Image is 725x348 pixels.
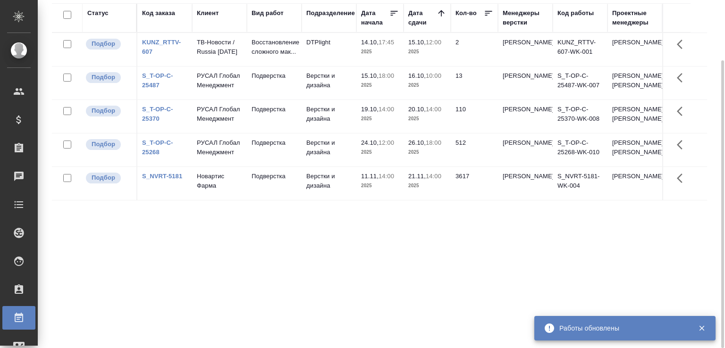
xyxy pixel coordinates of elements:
[426,72,441,79] p: 10:00
[85,172,132,184] div: Можно подбирать исполнителей
[607,33,662,66] td: [PERSON_NAME]
[361,47,399,57] p: 2025
[92,106,115,116] p: Подбор
[408,148,446,157] p: 2025
[197,71,242,90] p: РУСАЛ Глобал Менеджмент
[142,173,182,180] a: S_NVRT-5181
[306,8,355,18] div: Подразделение
[85,138,132,151] div: Можно подбирать исполнителей
[408,106,426,113] p: 20.10,
[142,106,173,122] a: S_T-OP-C-25370
[612,71,658,90] p: [PERSON_NAME], [PERSON_NAME]
[379,39,394,46] p: 17:45
[451,167,498,200] td: 3617
[302,66,356,99] td: Верстки и дизайна
[361,39,379,46] p: 14.10,
[197,172,242,191] p: Новартис Фарма
[426,139,441,146] p: 18:00
[361,173,379,180] p: 11.11,
[361,106,379,113] p: 19.10,
[612,105,658,124] p: [PERSON_NAME], [PERSON_NAME]
[302,167,356,200] td: Верстки и дизайна
[426,39,441,46] p: 12:00
[503,138,548,148] p: [PERSON_NAME]
[142,139,173,156] a: S_T-OP-C-25268
[671,66,694,89] button: Здесь прячутся важные кнопки
[92,39,115,49] p: Подбор
[142,72,173,89] a: S_T-OP-C-25487
[252,105,297,114] p: Подверстка
[302,100,356,133] td: Верстки и дизайна
[426,173,441,180] p: 14:00
[408,39,426,46] p: 15.10,
[92,173,115,182] p: Подбор
[252,172,297,181] p: Подверстка
[612,8,658,27] div: Проектные менеджеры
[503,105,548,114] p: [PERSON_NAME]
[252,8,284,18] div: Вид работ
[451,100,498,133] td: 110
[451,66,498,99] td: 13
[671,167,694,190] button: Здесь прячутся важные кнопки
[361,72,379,79] p: 15.10,
[361,181,399,191] p: 2025
[408,72,426,79] p: 16.10,
[361,8,389,27] div: Дата начала
[426,106,441,113] p: 14:00
[408,181,446,191] p: 2025
[408,114,446,124] p: 2025
[361,81,399,90] p: 2025
[92,140,115,149] p: Подбор
[553,33,607,66] td: KUNZ_RTTV-607-WK-001
[408,8,437,27] div: Дата сдачи
[692,324,711,332] button: Закрыть
[408,81,446,90] p: 2025
[451,133,498,166] td: 512
[408,47,446,57] p: 2025
[379,139,394,146] p: 12:00
[302,133,356,166] td: Верстки и дизайна
[455,8,477,18] div: Кол-во
[361,139,379,146] p: 24.10,
[553,133,607,166] td: S_T-OP-C-25268-WK-010
[503,38,548,47] p: [PERSON_NAME]
[612,138,658,157] p: [PERSON_NAME], [PERSON_NAME]
[197,138,242,157] p: РУСАЛ Глобал Менеджмент
[503,71,548,81] p: [PERSON_NAME]
[302,33,356,66] td: DTPlight
[503,172,548,181] p: [PERSON_NAME]
[85,71,132,84] div: Можно подбирать исполнителей
[671,133,694,156] button: Здесь прячутся важные кнопки
[408,139,426,146] p: 26.10,
[379,72,394,79] p: 18:00
[252,138,297,148] p: Подверстка
[559,323,684,333] div: Работы обновлены
[85,105,132,117] div: Можно подбирать исполнителей
[671,33,694,56] button: Здесь прячутся важные кнопки
[252,71,297,81] p: Подверстка
[379,173,394,180] p: 14:00
[503,8,548,27] div: Менеджеры верстки
[553,167,607,200] td: S_NVRT-5181-WK-004
[451,33,498,66] td: 2
[607,167,662,200] td: [PERSON_NAME]
[553,66,607,99] td: S_T-OP-C-25487-WK-007
[408,173,426,180] p: 21.11,
[671,100,694,123] button: Здесь прячутся важные кнопки
[142,39,181,55] a: KUNZ_RTTV-607
[252,38,297,57] p: Восстановление сложного мак...
[361,114,399,124] p: 2025
[553,100,607,133] td: S_T-OP-C-25370-WK-008
[142,8,175,18] div: Код заказа
[197,38,242,57] p: ТВ-Новости / Russia [DATE]
[361,148,399,157] p: 2025
[87,8,109,18] div: Статус
[197,8,219,18] div: Клиент
[197,105,242,124] p: РУСАЛ Глобал Менеджмент
[379,106,394,113] p: 14:00
[557,8,594,18] div: Код работы
[92,73,115,82] p: Подбор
